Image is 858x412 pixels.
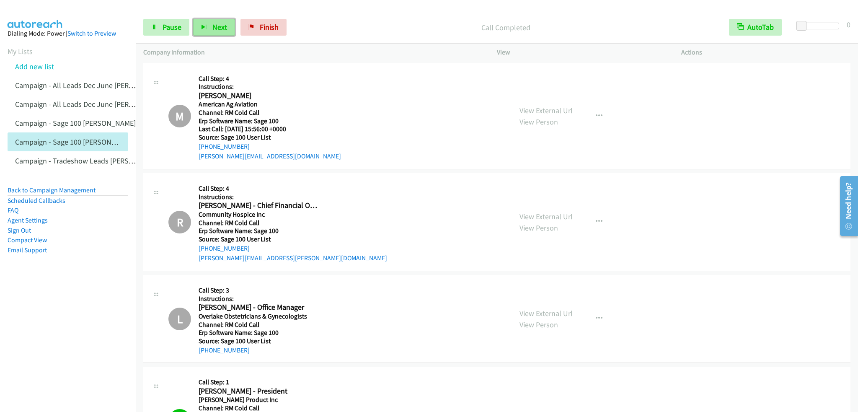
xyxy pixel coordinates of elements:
h5: Source: Sage 100 User List [199,337,321,345]
a: Add new list [15,62,54,71]
a: [PERSON_NAME][EMAIL_ADDRESS][DOMAIN_NAME] [199,152,341,160]
p: Company Information [143,47,482,57]
a: Campaign - All Leads Dec June [PERSON_NAME] Cloned [15,99,191,109]
h5: Call Step: 3 [199,286,321,295]
h2: [PERSON_NAME] [199,91,321,101]
h1: R [168,211,191,233]
p: Call Completed [298,22,714,33]
h5: [PERSON_NAME] Product Inc [199,396,321,404]
h5: Instructions: [199,295,321,303]
iframe: Resource Center [834,173,858,239]
h5: Call Step: 1 [199,378,321,386]
h5: Erp Software Name: Sage 100 [199,117,341,125]
a: Campaign - Sage 100 [PERSON_NAME] Cloned [15,137,160,147]
span: Finish [260,22,279,32]
a: Sign Out [8,226,31,234]
p: View [497,47,666,57]
h5: Source: Sage 100 User List [199,235,387,244]
a: View External Url [519,212,573,221]
span: Pause [163,22,181,32]
h2: [PERSON_NAME] - Office Manager [199,303,321,312]
a: View External Url [519,308,573,318]
div: Delay between calls (in seconds) [801,23,839,29]
a: Campaign - Tradeshow Leads [PERSON_NAME] Cloned [15,156,187,166]
h1: L [168,308,191,330]
div: 0 [847,19,850,30]
a: Campaign - Sage 100 [PERSON_NAME] [15,118,136,128]
a: Campaign - All Leads Dec June [PERSON_NAME] [15,80,167,90]
button: AutoTab [729,19,782,36]
a: Pause [143,19,189,36]
a: Email Support [8,246,47,254]
h5: American Ag Aviation [199,100,341,109]
p: Actions [681,47,850,57]
a: Switch to Preview [67,29,116,37]
h5: Erp Software Name: Sage 100 [199,227,387,235]
h5: Last Call: [DATE] 15:56:00 +0000 [199,125,341,133]
a: Agent Settings [8,216,48,224]
h2: [PERSON_NAME] - Chief Financial Officer [199,201,321,210]
a: View Person [519,117,558,127]
button: Next [193,19,235,36]
h5: Instructions: [199,83,341,91]
h5: Source: Sage 100 User List [199,133,341,142]
a: Compact View [8,236,47,244]
h5: Call Step: 4 [199,75,341,83]
a: [PHONE_NUMBER] [199,346,250,354]
h5: Erp Software Name: Sage 100 [199,329,321,337]
a: My Lists [8,47,33,56]
a: View Person [519,320,558,329]
a: Back to Campaign Management [8,186,96,194]
h5: Channel: RM Cold Call [199,321,321,329]
a: View External Url [519,106,573,115]
a: [PHONE_NUMBER] [199,143,250,150]
h5: Overlake Obstetricians & Gynecologists [199,312,321,321]
h5: Channel: RM Cold Call [199,219,387,227]
h2: [PERSON_NAME] - President [199,386,321,396]
a: [PHONE_NUMBER] [199,244,250,252]
a: Finish [240,19,287,36]
a: [PERSON_NAME][EMAIL_ADDRESS][PERSON_NAME][DOMAIN_NAME] [199,254,387,262]
span: Next [212,22,227,32]
h5: Call Step: 4 [199,184,387,193]
h1: M [168,105,191,127]
h5: Community Hospice Inc [199,210,387,219]
a: Scheduled Callbacks [8,197,65,205]
a: View Person [519,223,558,233]
h5: Channel: RM Cold Call [199,109,341,117]
a: FAQ [8,206,18,214]
div: Dialing Mode: Power | [8,29,128,39]
h5: Instructions: [199,193,387,201]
